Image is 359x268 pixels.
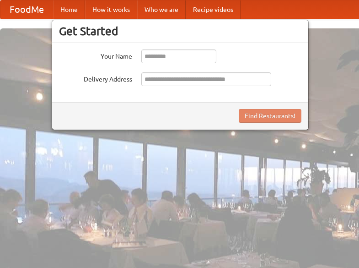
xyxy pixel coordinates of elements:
[0,0,53,19] a: FoodMe
[53,0,85,19] a: Home
[59,72,132,84] label: Delivery Address
[59,49,132,61] label: Your Name
[85,0,137,19] a: How it works
[137,0,186,19] a: Who we are
[186,0,241,19] a: Recipe videos
[59,24,301,38] h3: Get Started
[239,109,301,123] button: Find Restaurants!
